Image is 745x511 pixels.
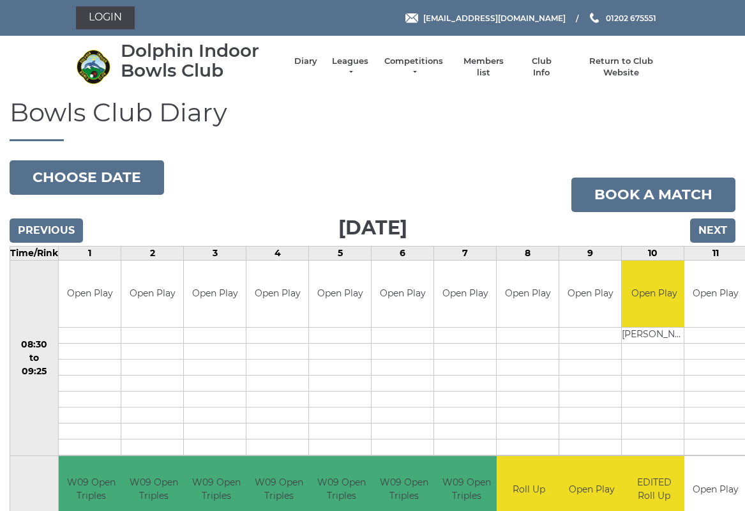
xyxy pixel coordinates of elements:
td: 6 [372,246,434,260]
input: Next [690,218,735,243]
a: Diary [294,56,317,67]
td: Open Play [121,261,183,328]
td: 4 [246,246,309,260]
img: Dolphin Indoor Bowls Club [76,49,111,84]
td: 2 [121,246,184,260]
td: 1 [59,246,121,260]
span: [EMAIL_ADDRESS][DOMAIN_NAME] [423,13,566,22]
td: Open Play [372,261,433,328]
a: Login [76,6,135,29]
td: Open Play [184,261,246,328]
a: Competitions [383,56,444,79]
td: 08:30 to 09:25 [10,260,59,456]
a: Phone us 01202 675551 [588,12,656,24]
input: Previous [10,218,83,243]
td: [PERSON_NAME] [622,328,686,344]
td: 10 [622,246,684,260]
td: 5 [309,246,372,260]
a: Email [EMAIL_ADDRESS][DOMAIN_NAME] [405,12,566,24]
div: Dolphin Indoor Bowls Club [121,41,282,80]
img: Phone us [590,13,599,23]
td: Open Play [246,261,308,328]
a: Members list [457,56,510,79]
button: Choose date [10,160,164,195]
td: Open Play [497,261,559,328]
td: 7 [434,246,497,260]
h1: Bowls Club Diary [10,98,735,141]
td: Open Play [559,261,621,328]
a: Return to Club Website [573,56,669,79]
td: 8 [497,246,559,260]
td: Open Play [309,261,371,328]
a: Club Info [523,56,560,79]
td: Open Play [59,261,121,328]
td: 3 [184,246,246,260]
td: 9 [559,246,622,260]
td: Time/Rink [10,246,59,260]
img: Email [405,13,418,23]
td: Open Play [622,261,686,328]
span: 01202 675551 [606,13,656,22]
td: Open Play [434,261,496,328]
a: Leagues [330,56,370,79]
a: Book a match [571,178,735,212]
